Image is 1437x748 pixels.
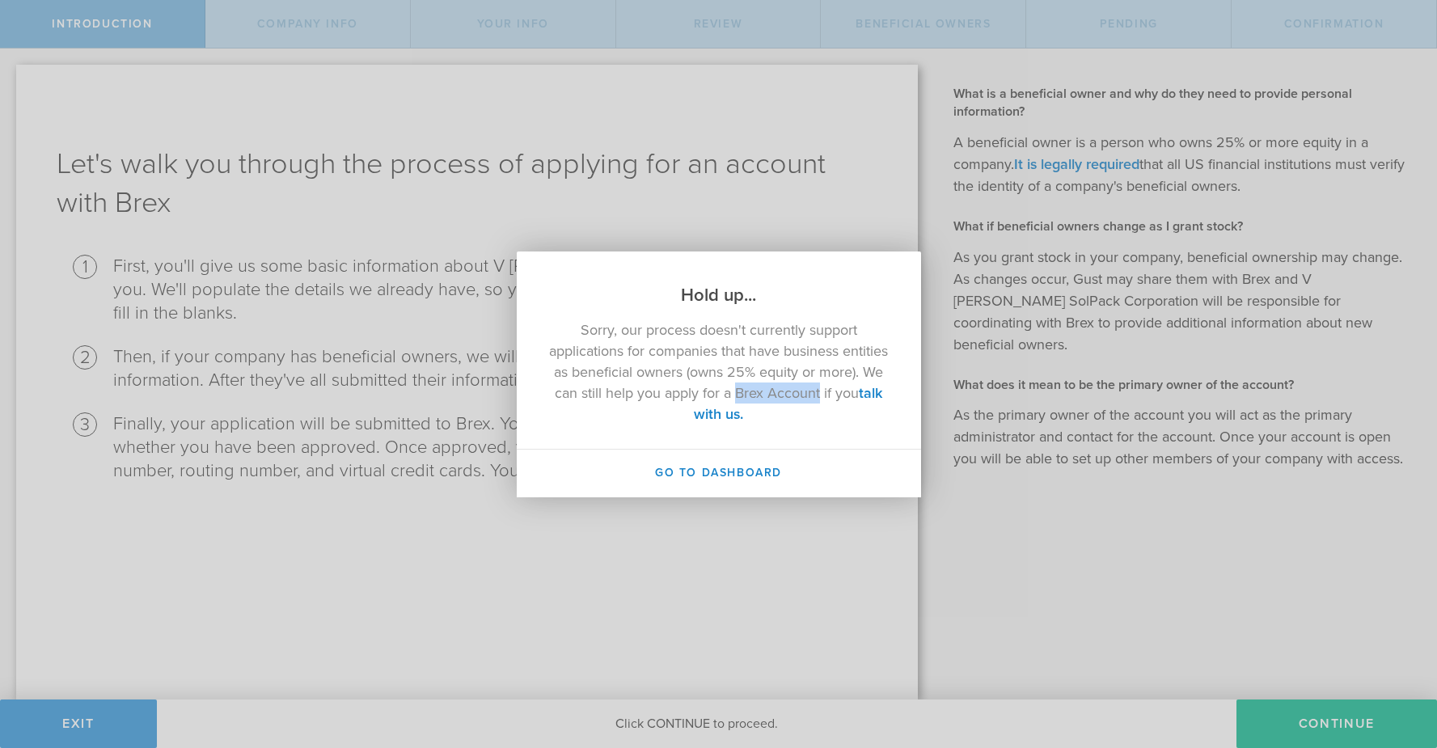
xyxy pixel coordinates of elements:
[694,384,882,423] a: talk with us.
[517,450,921,497] button: Go to Dashboard
[549,319,889,425] p: Sorry, our process doesn't currently support applications for companies that have business entiti...
[517,251,921,307] h2: Hold up...
[1356,622,1437,699] iframe: Chat Widget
